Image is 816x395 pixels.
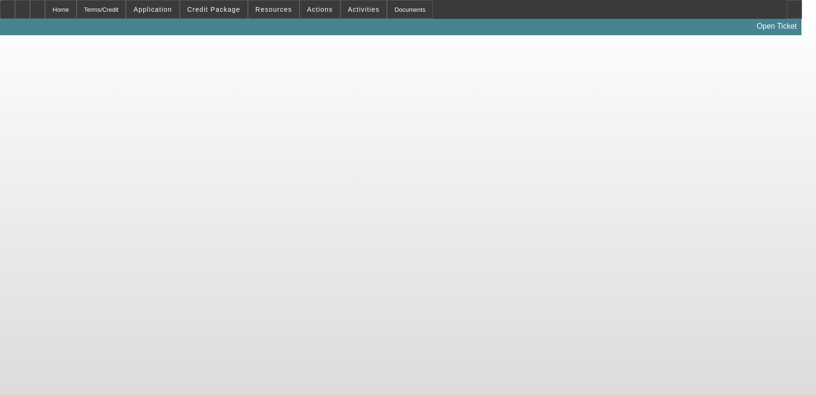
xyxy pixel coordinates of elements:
span: Resources [255,6,292,13]
button: Application [126,0,179,18]
button: Actions [300,0,340,18]
span: Credit Package [187,6,240,13]
button: Credit Package [180,0,247,18]
button: Resources [248,0,299,18]
button: Activities [341,0,387,18]
span: Application [133,6,172,13]
a: Open Ticket [753,18,801,34]
span: Actions [307,6,333,13]
span: Activities [348,6,380,13]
